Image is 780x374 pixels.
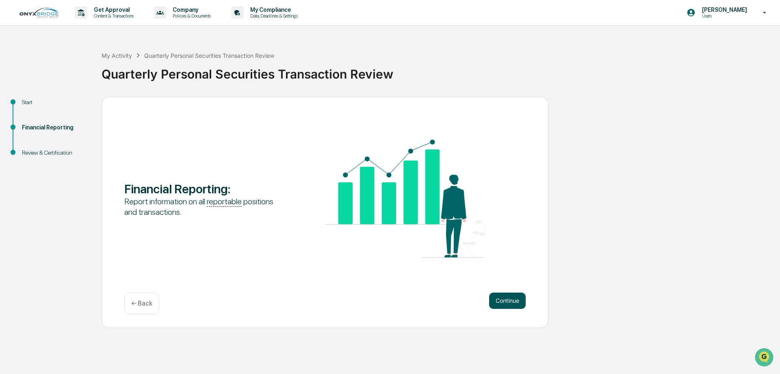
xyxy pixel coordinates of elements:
span: Data Lookup [16,118,51,126]
p: My Compliance [244,7,301,13]
div: Financial Reporting [22,123,89,132]
img: logo [19,8,58,17]
div: My Activity [102,52,132,59]
div: Financial Reporting : [124,182,285,196]
a: 🔎Data Lookup [5,115,54,129]
span: Preclearance [16,103,52,111]
div: Quarterly Personal Securities Transaction Review [144,52,274,59]
div: Start new chat [28,62,133,70]
u: reportable [207,197,242,207]
span: Attestations [67,103,101,111]
p: How can we help? [8,17,148,30]
div: Report information on all positions and transactions. [124,196,285,217]
div: Quarterly Personal Securities Transaction Review [102,60,776,81]
p: Company [166,7,215,13]
div: 🔎 [8,119,15,125]
a: 🗄️Attestations [56,99,104,114]
button: Start new chat [138,65,148,74]
p: Policies & Documents [166,13,215,19]
p: [PERSON_NAME] [695,7,751,13]
p: Users [695,13,751,19]
div: Review & Certification [22,149,89,157]
p: Data, Deadlines & Settings [244,13,301,19]
p: ← Back [131,300,152,307]
a: Powered byPylon [57,138,98,144]
div: We're available if you need us! [28,70,103,77]
a: 🖐️Preclearance [5,99,56,114]
iframe: Open customer support [754,347,776,369]
div: Start [22,98,89,107]
p: Content & Transactions [87,13,138,19]
div: 🖐️ [8,103,15,110]
div: 🗄️ [59,103,65,110]
span: Pylon [81,138,98,144]
img: 1746055101610-c473b297-6a78-478c-a979-82029cc54cd1 [8,62,23,77]
img: Financial Reporting [325,140,485,258]
p: Get Approval [87,7,138,13]
button: Continue [489,293,526,309]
